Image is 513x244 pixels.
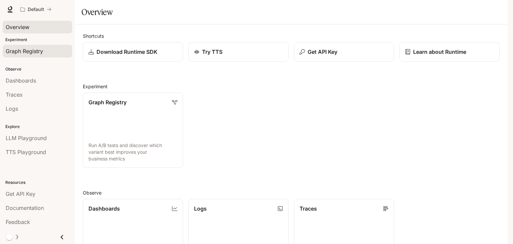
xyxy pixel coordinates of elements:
button: All workspaces [17,3,54,16]
p: Try TTS [202,48,222,56]
h2: Shortcuts [83,32,500,39]
p: Get API Key [308,48,337,56]
button: Get API Key [294,42,394,62]
a: Try TTS [188,42,289,62]
h2: Experiment [83,83,500,90]
p: Learn about Runtime [413,48,466,56]
a: Download Runtime SDK [83,42,183,62]
p: Traces [300,205,317,213]
p: Download Runtime SDK [97,48,157,56]
a: Learn about Runtime [399,42,500,62]
p: Logs [194,205,207,213]
h2: Observe [83,189,500,196]
p: Graph Registry [89,98,127,106]
p: Default [28,7,44,12]
h1: Overview [81,5,113,19]
p: Run A/B tests and discover which variant best improves your business metrics [89,142,177,162]
a: Graph RegistryRun A/B tests and discover which variant best improves your business metrics [83,93,183,168]
p: Dashboards [89,205,120,213]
